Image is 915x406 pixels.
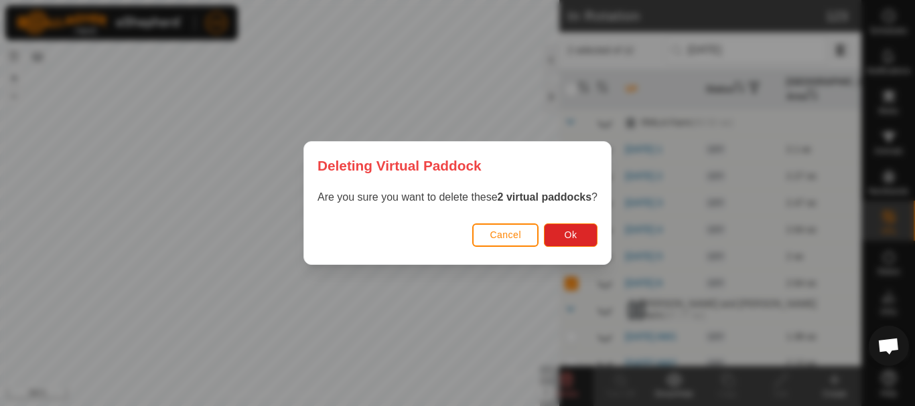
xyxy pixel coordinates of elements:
[318,155,482,176] span: Deleting Virtual Paddock
[544,223,597,247] button: Ok
[498,191,592,203] strong: 2 virtual paddocks
[472,223,539,247] button: Cancel
[318,191,597,203] span: Are you sure you want to delete these ?
[565,229,577,240] span: Ok
[490,229,521,240] span: Cancel
[869,326,909,366] div: Open chat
